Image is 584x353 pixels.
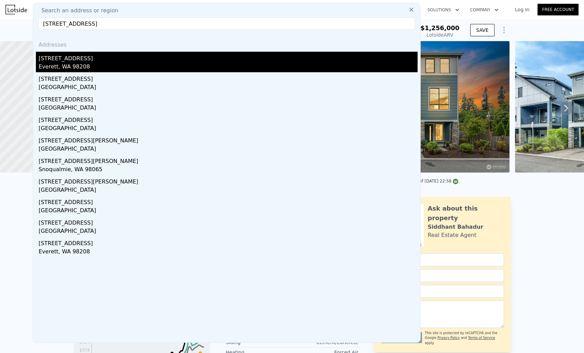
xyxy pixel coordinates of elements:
div: [STREET_ADDRESS][PERSON_NAME] [39,154,418,165]
div: [GEOGRAPHIC_DATA] [39,83,418,93]
div: [STREET_ADDRESS] [39,72,418,83]
div: Everett, WA 98208 [39,63,418,72]
div: [STREET_ADDRESS] [39,113,418,124]
div: [STREET_ADDRESS] [39,216,418,227]
button: SAVE [470,24,494,36]
button: Company [465,4,504,16]
span: $1,256,000 [420,24,459,31]
a: Log In [507,6,538,13]
div: Siddhant Bahadur [428,223,484,231]
tspan: $374 [79,348,90,353]
span: Search an address or region [36,7,118,15]
input: Name [381,253,504,266]
div: [STREET_ADDRESS] [39,93,418,104]
div: [GEOGRAPHIC_DATA] [39,145,418,154]
div: [GEOGRAPHIC_DATA] [39,186,418,196]
div: [STREET_ADDRESS][PERSON_NAME] [39,134,418,145]
button: Solutions [422,4,465,16]
a: Free Account [538,4,579,15]
a: Terms of Service [468,336,495,340]
div: Everett, WA 98208 [39,248,418,257]
input: Phone [381,285,504,298]
div: [STREET_ADDRESS] [39,237,418,248]
div: [STREET_ADDRESS] [39,52,418,63]
div: Snoqualmie, WA 98065 [39,165,418,175]
div: [GEOGRAPHIC_DATA] [39,206,418,216]
img: Lotside [5,5,27,14]
tspan: $424 [79,340,90,344]
input: Enter an address, city, region, neighborhood or zip code [39,17,415,30]
div: Real Estate Agent [428,231,477,239]
div: [GEOGRAPHIC_DATA] [39,227,418,237]
div: Lotside ARV [420,31,459,38]
div: Addresses [36,35,418,52]
input: Email [381,269,504,282]
a: Privacy Policy [437,336,460,340]
div: This site is protected by reCAPTCHA and the Google and apply. [425,331,504,345]
img: NWMLS Logo [453,179,458,184]
div: Ask about this property [428,204,504,223]
div: [STREET_ADDRESS] [39,196,418,206]
div: [GEOGRAPHIC_DATA] [39,104,418,113]
button: Show Options [497,23,511,37]
div: [STREET_ADDRESS][PERSON_NAME] [39,175,418,186]
div: [GEOGRAPHIC_DATA] [39,124,418,134]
